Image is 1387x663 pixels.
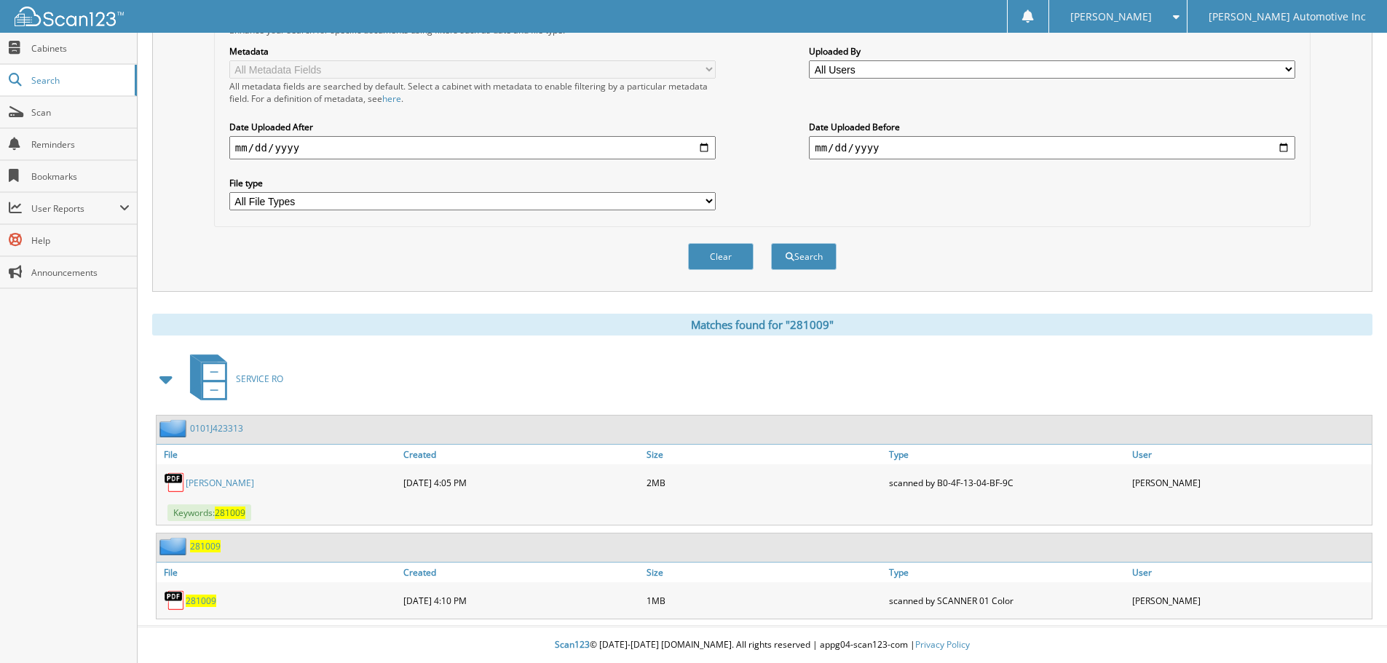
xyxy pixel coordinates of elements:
[229,121,716,133] label: Date Uploaded After
[31,106,130,119] span: Scan
[643,563,886,582] a: Size
[31,42,130,55] span: Cabinets
[1129,468,1372,497] div: [PERSON_NAME]
[190,422,243,434] a: 0101J423313
[400,563,643,582] a: Created
[1314,593,1387,663] iframe: Chat Widget
[31,234,130,247] span: Help
[164,589,186,611] img: PDF.png
[15,7,124,26] img: scan123-logo-white.svg
[1129,563,1372,582] a: User
[215,507,245,519] span: 281009
[771,243,837,270] button: Search
[31,266,130,279] span: Announcements
[190,540,221,552] a: 281009
[382,92,401,105] a: here
[1070,12,1152,21] span: [PERSON_NAME]
[643,445,886,464] a: Size
[159,419,190,437] img: folder2.png
[555,638,590,651] span: Scan123
[809,136,1295,159] input: end
[643,468,886,497] div: 2MB
[809,45,1295,57] label: Uploaded By
[885,445,1129,464] a: Type
[157,563,400,582] a: File
[885,586,1129,615] div: scanned by SCANNER 01 Color
[885,563,1129,582] a: Type
[31,202,119,215] span: User Reports
[167,504,251,521] span: Keywords:
[915,638,970,651] a: Privacy Policy
[1129,586,1372,615] div: [PERSON_NAME]
[400,445,643,464] a: Created
[164,472,186,493] img: PDF.png
[1129,445,1372,464] a: User
[688,243,754,270] button: Clear
[1209,12,1366,21] span: [PERSON_NAME] Automotive Inc
[229,177,716,189] label: File type
[159,537,190,555] img: folder2.png
[229,45,716,57] label: Metadata
[643,586,886,615] div: 1MB
[809,121,1295,133] label: Date Uploaded Before
[31,170,130,183] span: Bookmarks
[229,80,716,105] div: All metadata fields are searched by default. Select a cabinet with metadata to enable filtering b...
[236,373,283,385] span: SERVICE RO
[138,627,1387,663] div: © [DATE]-[DATE] [DOMAIN_NAME]. All rights reserved | appg04-scan123-com |
[400,586,643,615] div: [DATE] 4:10 PM
[31,138,130,151] span: Reminders
[157,445,400,464] a: File
[229,136,716,159] input: start
[186,477,254,489] a: [PERSON_NAME]
[31,74,127,87] span: Search
[152,314,1372,336] div: Matches found for "281009"
[400,468,643,497] div: [DATE] 4:05 PM
[186,595,216,607] a: 281009
[885,468,1129,497] div: scanned by B0-4F-13-04-BF-9C
[181,350,283,408] a: SERVICE RO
